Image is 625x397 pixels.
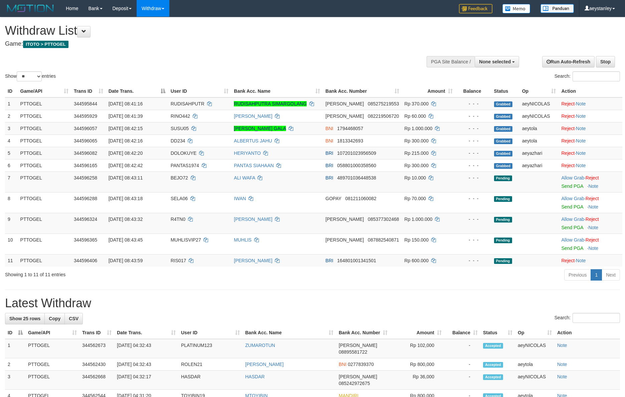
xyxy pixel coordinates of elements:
td: Rp 800,000 [390,358,444,371]
span: 344596082 [74,150,97,156]
span: Copy 489701036448538 to clipboard [337,175,376,180]
th: User ID: activate to sort column ascending [168,85,231,97]
span: Grabbed [494,126,513,132]
span: Copy 058801000358560 to clipboard [337,163,376,168]
a: Note [588,204,598,210]
td: aeyNICOLAS [515,339,555,358]
div: PGA Site Balance / [427,56,475,67]
span: [DATE] 08:42:20 [109,150,143,156]
a: Note [557,343,567,348]
div: - - - [458,162,489,169]
a: [PERSON_NAME] [234,258,272,263]
th: Op: activate to sort column ascending [515,327,555,339]
a: Reject [561,113,575,119]
th: Bank Acc. Name: activate to sort column ascending [231,85,323,97]
a: IWAN [234,196,246,201]
span: BEJO72 [171,175,188,180]
th: Balance [455,85,491,97]
div: Showing 1 to 11 of 11 entries [5,269,256,278]
th: Action [555,327,620,339]
a: Send PGA [561,246,583,251]
td: 2 [5,358,25,371]
span: Copy 164801001341501 to clipboard [337,258,376,263]
img: Button%20Memo.svg [502,4,530,13]
span: Rp 300.000 [405,163,429,168]
span: Grabbed [494,138,513,144]
h1: Latest Withdraw [5,297,620,310]
span: 344596288 [74,196,97,201]
span: [DATE] 08:42:15 [109,126,143,131]
td: PTTOGEL [18,171,71,192]
div: - - - [458,257,489,264]
a: Reject [586,196,599,201]
span: Pending [494,238,512,243]
span: 344596258 [74,175,97,180]
a: Allow Grab [561,217,584,222]
a: Run Auto-Refresh [542,56,595,67]
span: · [561,175,585,180]
img: panduan.png [540,4,574,13]
span: 344596324 [74,217,97,222]
span: Pending [494,196,512,202]
th: User ID: activate to sort column ascending [178,327,243,339]
td: aeyNICOLAS [519,110,559,122]
a: Reject [561,258,575,263]
th: Status [491,85,519,97]
span: Accepted [483,362,503,368]
div: - - - [458,237,489,243]
td: [DATE] 04:32:17 [114,371,178,390]
a: Reject [586,237,599,243]
span: Copy 082219506720 to clipboard [368,113,399,119]
span: Grabbed [494,151,513,156]
th: Bank Acc. Number: activate to sort column ascending [323,85,402,97]
span: [DATE] 08:42:16 [109,138,143,143]
span: CSV [69,316,79,321]
span: 344596057 [74,126,97,131]
th: Trans ID: activate to sort column ascending [71,85,106,97]
td: 6 [5,159,18,171]
a: Reject [561,101,575,106]
th: Bank Acc. Number: activate to sort column ascending [336,327,390,339]
th: Amount: activate to sort column ascending [390,327,444,339]
span: RIS017 [171,258,186,263]
a: Next [602,269,620,281]
a: Allow Grab [561,237,584,243]
span: RUDISAHPUTR [171,101,204,106]
a: Send PGA [561,225,583,230]
td: 344562430 [80,358,114,371]
a: Note [557,374,567,379]
span: Grabbed [494,114,513,119]
span: [DATE] 08:43:32 [109,217,143,222]
input: Search: [573,313,620,323]
th: Op: activate to sort column ascending [519,85,559,97]
a: [PERSON_NAME] [234,217,272,222]
th: Date Trans.: activate to sort column ascending [114,327,178,339]
td: PTTOGEL [18,159,71,171]
a: HASDAR [245,374,265,379]
span: [PERSON_NAME] [339,374,377,379]
a: Stop [596,56,615,67]
span: ITOTO > PTTOGEL [23,41,68,48]
span: · [561,196,585,201]
span: Rp 70.000 [405,196,426,201]
a: Note [557,362,567,367]
a: Note [588,183,598,189]
td: ROLEN21 [178,358,243,371]
label: Search: [555,313,620,323]
td: · [559,171,622,192]
span: Copy 08895581722 to clipboard [339,349,367,355]
td: PTTOGEL [18,254,71,267]
span: Rp 215.000 [405,150,429,156]
span: Copy 085242972675 to clipboard [339,381,370,386]
span: Accepted [483,374,503,380]
td: 11 [5,254,18,267]
span: BRI [325,175,333,180]
td: aeyNICOLAS [519,97,559,110]
span: GOPAY [325,196,341,201]
a: Reject [586,217,599,222]
div: - - - [458,216,489,223]
span: Copy [49,316,60,321]
span: Rp 370.000 [405,101,429,106]
span: · [561,217,585,222]
div: - - - [458,137,489,144]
